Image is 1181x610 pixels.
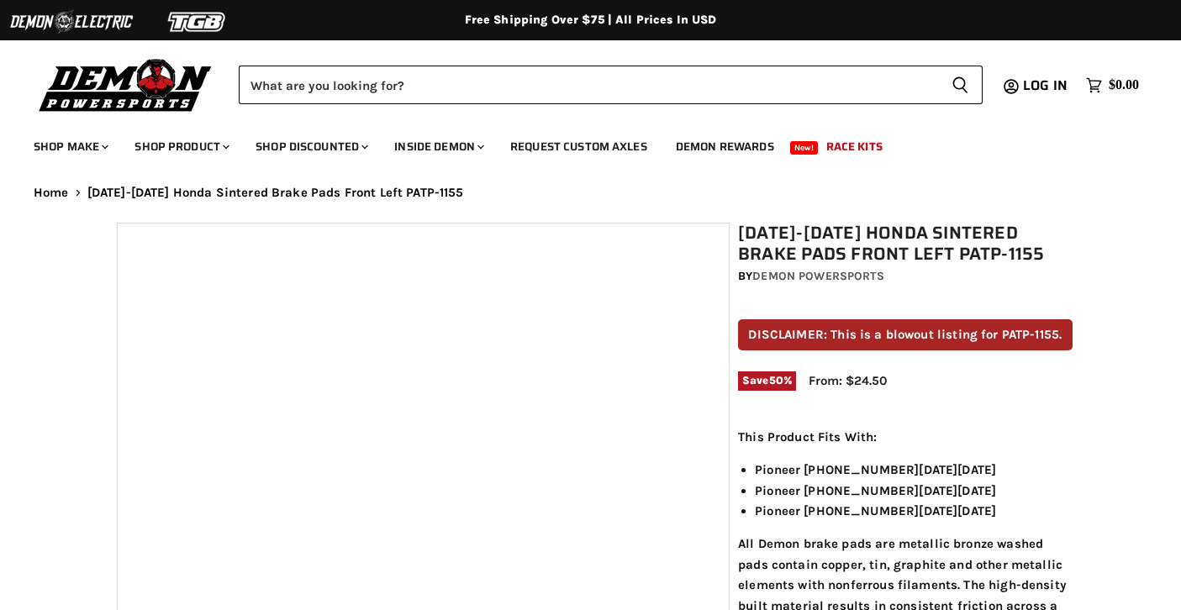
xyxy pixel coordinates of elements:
p: This Product Fits With: [738,427,1073,447]
a: Shop Discounted [243,129,378,164]
a: Request Custom Axles [498,129,660,164]
li: Pioneer [PHONE_NUMBER][DATE][DATE] [755,460,1073,480]
img: Demon Powersports [34,55,218,114]
a: Shop Make [21,129,119,164]
button: Search [938,66,983,104]
li: Pioneer [PHONE_NUMBER][DATE][DATE] [755,501,1073,521]
input: Search [239,66,938,104]
img: Demon Electric Logo 2 [8,6,134,38]
a: Race Kits [814,129,895,164]
span: From: $24.50 [809,373,887,388]
span: [DATE]-[DATE] Honda Sintered Brake Pads Front Left PATP-1155 [87,186,464,200]
a: Shop Product [122,129,240,164]
span: 50 [769,374,783,387]
a: Demon Powersports [752,269,883,283]
a: $0.00 [1078,73,1147,97]
span: Log in [1023,75,1068,96]
form: Product [239,66,983,104]
a: Home [34,186,69,200]
a: Inside Demon [382,129,494,164]
div: by [738,267,1073,286]
a: Log in [1015,78,1078,93]
ul: Main menu [21,123,1135,164]
span: Save % [738,371,796,390]
p: DISCLAIMER: This is a blowout listing for PATP-1155. [738,319,1073,350]
span: New! [790,141,819,155]
li: Pioneer [PHONE_NUMBER][DATE][DATE] [755,481,1073,501]
img: TGB Logo 2 [134,6,261,38]
h1: [DATE]-[DATE] Honda Sintered Brake Pads Front Left PATP-1155 [738,223,1073,265]
span: $0.00 [1109,77,1139,93]
a: Demon Rewards [663,129,787,164]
